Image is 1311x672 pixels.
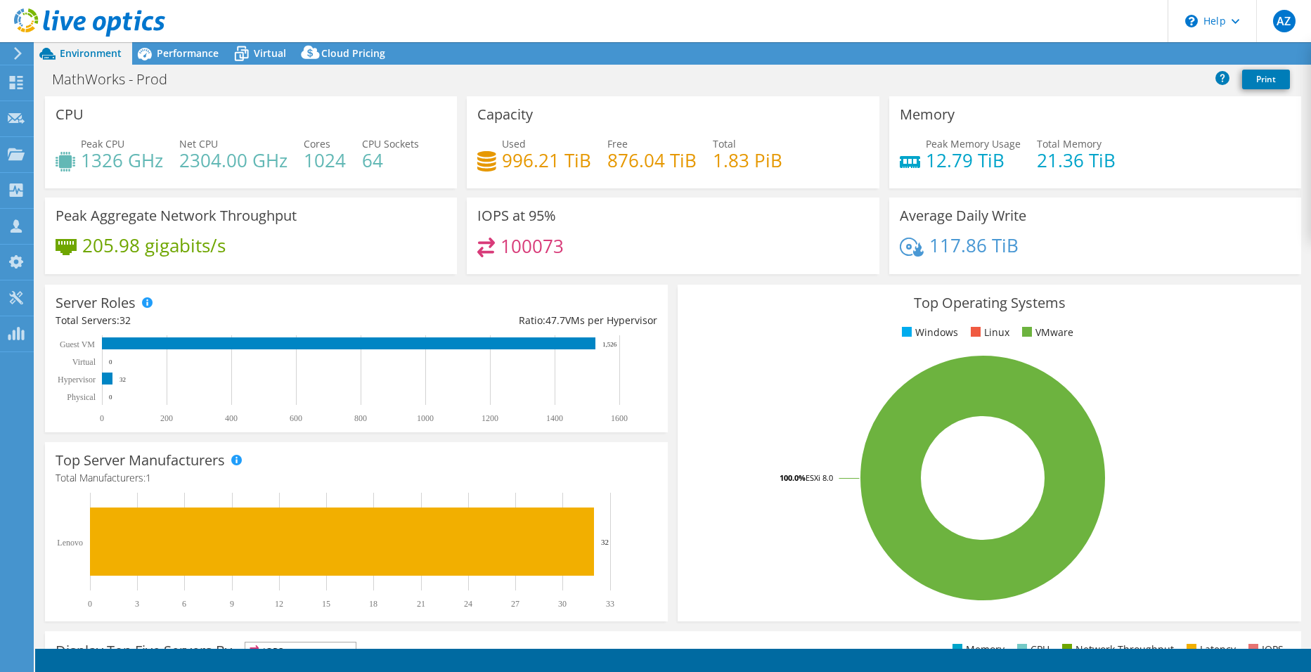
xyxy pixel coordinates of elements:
[780,472,806,483] tspan: 100.0%
[356,313,657,328] div: Ratio: VMs per Hypervisor
[898,325,958,340] li: Windows
[967,325,1009,340] li: Linux
[482,413,498,423] text: 1200
[417,599,425,609] text: 21
[72,357,96,367] text: Virtual
[417,413,434,423] text: 1000
[546,413,563,423] text: 1400
[354,413,367,423] text: 800
[900,208,1026,224] h3: Average Daily Write
[464,599,472,609] text: 24
[601,538,609,546] text: 32
[1019,325,1073,340] li: VMware
[88,599,92,609] text: 0
[60,46,122,60] span: Environment
[806,472,833,483] tspan: ESXi 8.0
[157,46,219,60] span: Performance
[362,153,419,168] h4: 64
[109,394,112,401] text: 0
[56,107,84,122] h3: CPU
[56,208,297,224] h3: Peak Aggregate Network Throughput
[1037,137,1102,150] span: Total Memory
[713,153,782,168] h4: 1.83 PiB
[135,599,139,609] text: 3
[146,471,151,484] span: 1
[477,208,556,224] h3: IOPS at 95%
[688,295,1290,311] h3: Top Operating Systems
[275,599,283,609] text: 12
[57,538,83,548] text: Lenovo
[160,413,173,423] text: 200
[321,46,385,60] span: Cloud Pricing
[120,376,126,383] text: 32
[290,413,302,423] text: 600
[179,137,218,150] span: Net CPU
[607,137,628,150] span: Free
[82,238,226,253] h4: 205.98 gigabits/s
[245,642,356,659] span: IOPS
[602,341,617,348] text: 1,526
[179,153,288,168] h4: 2304.00 GHz
[304,153,346,168] h4: 1024
[713,137,736,150] span: Total
[1059,642,1174,657] li: Network Throughput
[67,392,96,402] text: Physical
[606,599,614,609] text: 33
[56,453,225,468] h3: Top Server Manufacturers
[611,413,628,423] text: 1600
[502,137,526,150] span: Used
[182,599,186,609] text: 6
[1037,153,1116,168] h4: 21.36 TiB
[109,358,112,366] text: 0
[304,137,330,150] span: Cores
[545,314,565,327] span: 47.7
[1185,15,1198,27] svg: \n
[500,238,564,254] h4: 100073
[362,137,419,150] span: CPU Sockets
[502,153,591,168] h4: 996.21 TiB
[926,153,1021,168] h4: 12.79 TiB
[1273,10,1296,32] span: AZ
[60,340,95,349] text: Guest VM
[477,107,533,122] h3: Capacity
[254,46,286,60] span: Virtual
[56,295,136,311] h3: Server Roles
[369,599,377,609] text: 18
[900,107,955,122] h3: Memory
[58,375,96,385] text: Hypervisor
[230,599,234,609] text: 9
[81,153,163,168] h4: 1326 GHz
[1245,642,1284,657] li: IOPS
[46,72,189,87] h1: MathWorks - Prod
[607,153,697,168] h4: 876.04 TiB
[56,313,356,328] div: Total Servers:
[225,413,238,423] text: 400
[56,470,657,486] h4: Total Manufacturers:
[322,599,330,609] text: 15
[81,137,124,150] span: Peak CPU
[1242,70,1290,89] a: Print
[100,413,104,423] text: 0
[949,642,1005,657] li: Memory
[120,314,131,327] span: 32
[1014,642,1050,657] li: CPU
[926,137,1021,150] span: Peak Memory Usage
[511,599,519,609] text: 27
[1183,642,1236,657] li: Latency
[558,599,567,609] text: 30
[929,238,1019,253] h4: 117.86 TiB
